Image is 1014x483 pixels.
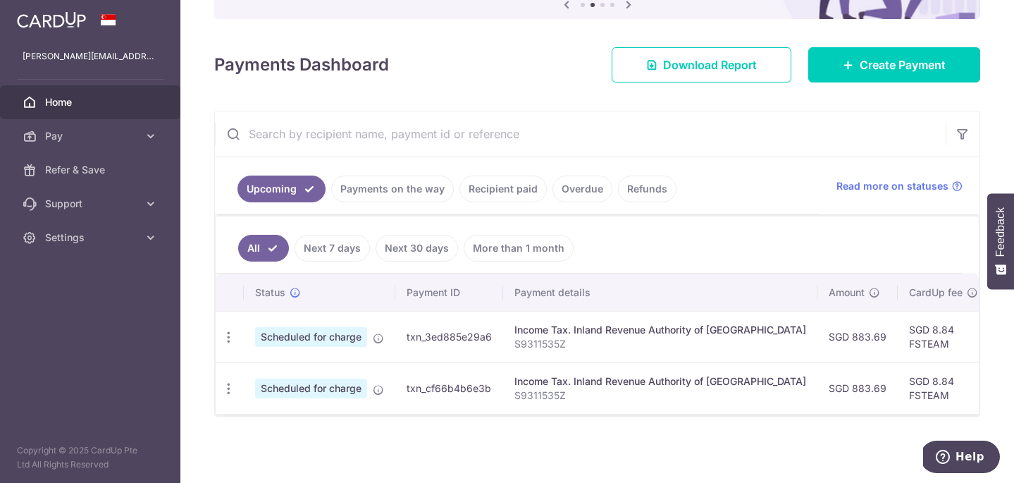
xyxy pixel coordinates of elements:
[618,176,676,202] a: Refunds
[295,235,370,262] a: Next 7 days
[994,207,1007,257] span: Feedback
[860,56,946,73] span: Create Payment
[45,197,138,211] span: Support
[459,176,547,202] a: Recipient paid
[514,323,806,337] div: Income Tax. Inland Revenue Authority of [GEOGRAPHIC_DATA]
[663,56,757,73] span: Download Report
[514,389,806,403] p: S9311535Z
[255,379,367,398] span: Scheduled for charge
[17,11,86,28] img: CardUp
[503,274,817,311] th: Payment details
[836,179,948,193] span: Read more on statuses
[45,95,138,109] span: Home
[395,311,503,362] td: txn_3ed885e29a6
[514,374,806,389] div: Income Tax. Inland Revenue Authority of [GEOGRAPHIC_DATA]
[214,52,389,78] h4: Payments Dashboard
[898,362,989,414] td: SGD 8.84 FSTEAM
[45,129,138,143] span: Pay
[817,311,898,362] td: SGD 883.69
[923,441,1000,476] iframe: Opens a widget where you can find more information
[376,235,458,262] a: Next 30 days
[514,337,806,351] p: S9311535Z
[464,235,574,262] a: More than 1 month
[552,176,612,202] a: Overdue
[215,111,946,157] input: Search by recipient name, payment id or reference
[909,286,963,300] span: CardUp fee
[237,176,326,202] a: Upcoming
[987,193,1014,289] button: Feedback - Show survey
[395,362,503,414] td: txn_cf66b4b6e3b
[331,176,454,202] a: Payments on the way
[808,47,980,82] a: Create Payment
[817,362,898,414] td: SGD 883.69
[829,286,865,300] span: Amount
[255,327,367,347] span: Scheduled for charge
[898,311,989,362] td: SGD 8.84 FSTEAM
[45,231,138,245] span: Settings
[836,179,963,193] a: Read more on statuses
[23,49,158,63] p: [PERSON_NAME][EMAIL_ADDRESS][PERSON_NAME][DOMAIN_NAME]
[612,47,791,82] a: Download Report
[255,286,285,300] span: Status
[395,274,503,311] th: Payment ID
[45,163,138,177] span: Refer & Save
[238,235,289,262] a: All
